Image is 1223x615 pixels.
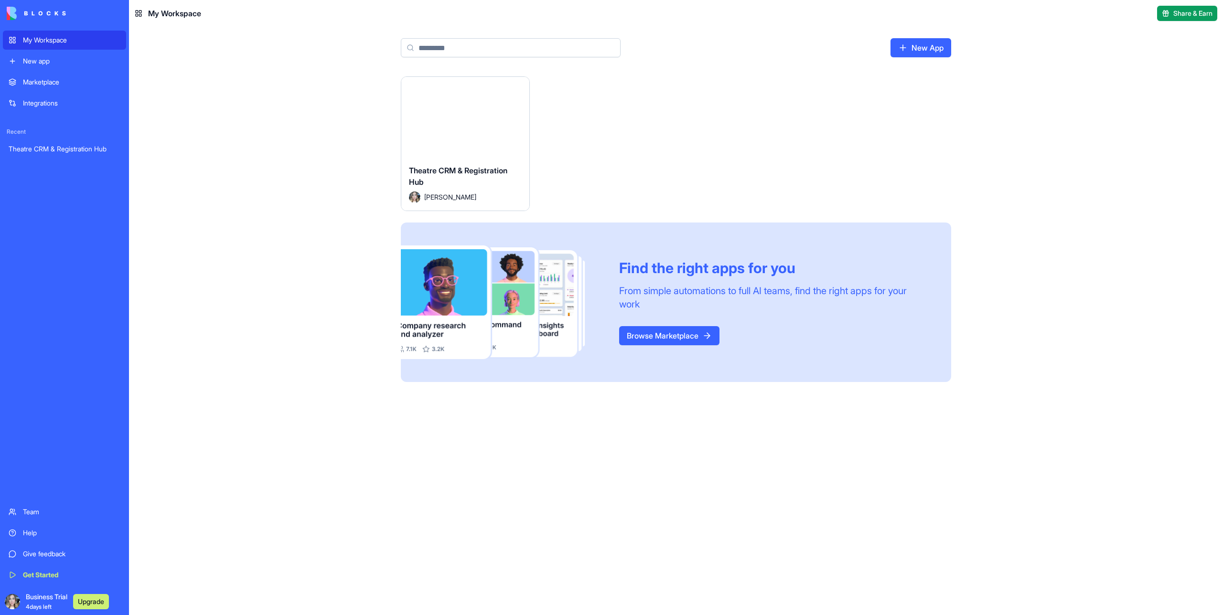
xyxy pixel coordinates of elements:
div: Team [23,507,120,517]
span: Recent [3,128,126,136]
span: Theatre CRM & Registration Hub [409,166,507,187]
img: ACg8ocIeZRSI485yA7CuNc1mXW_mC2FfzIq4o0E8VNIgvY9uYNLZ-XBR=s96-c [5,594,20,609]
a: Browse Marketplace [619,326,719,345]
img: Frame_181_egmpey.png [401,245,604,360]
a: Integrations [3,94,126,113]
a: Give feedback [3,544,126,563]
div: Marketplace [23,77,120,87]
div: Find the right apps for you [619,259,928,276]
a: Marketplace [3,73,126,92]
a: Team [3,502,126,521]
div: Get Started [23,570,120,580]
div: Integrations [23,98,120,108]
a: Get Started [3,565,126,584]
span: 4 days left [26,603,52,610]
div: Theatre CRM & Registration Hub [9,144,120,154]
div: New app [23,56,120,66]
div: My Workspace [23,35,120,45]
a: New app [3,52,126,71]
div: From simple automations to full AI teams, find the right apps for your work [619,284,928,311]
span: [PERSON_NAME] [424,192,476,202]
button: Upgrade [73,594,109,609]
a: My Workspace [3,31,126,50]
button: Share & Earn [1157,6,1217,21]
div: Give feedback [23,549,120,559]
div: Help [23,528,120,538]
a: Help [3,523,126,542]
a: New App [890,38,951,57]
span: Business Trial [26,592,67,611]
span: My Workspace [148,8,201,19]
img: logo [7,7,66,20]
a: Theatre CRM & Registration HubAvatar[PERSON_NAME] [401,76,530,211]
span: Share & Earn [1173,9,1212,18]
a: Theatre CRM & Registration Hub [3,139,126,159]
img: Avatar [409,191,420,203]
